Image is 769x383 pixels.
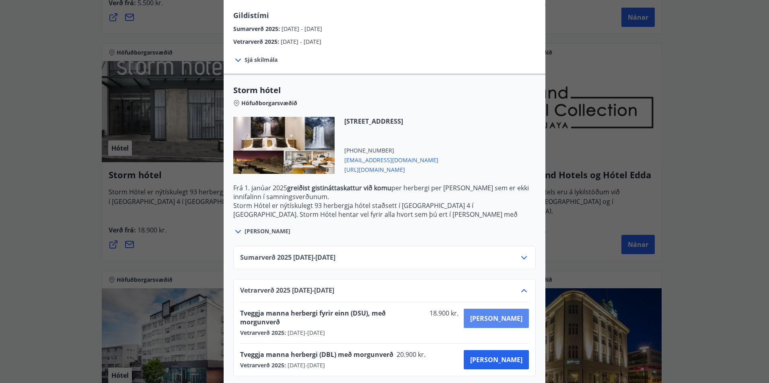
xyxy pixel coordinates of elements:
[233,38,281,45] span: Vetrarverð 2025 :
[281,38,321,45] span: [DATE] - [DATE]
[233,201,536,236] p: Storm Hótel er nýtískulegt 93 herbergja hótel staðsett í [GEOGRAPHIC_DATA] 4 í [GEOGRAPHIC_DATA]....
[282,25,322,33] span: [DATE] - [DATE]
[344,164,438,174] span: [URL][DOMAIN_NAME]
[245,227,290,235] span: [PERSON_NAME]
[245,56,278,64] span: Sjá skilmála
[287,183,391,192] strong: greiðist gistináttaskattur við komu
[233,25,282,33] span: Sumarverð 2025 :
[344,155,438,164] span: [EMAIL_ADDRESS][DOMAIN_NAME]
[344,147,438,155] span: [PHONE_NUMBER]
[241,99,297,107] span: Höfuðborgarsvæðið
[233,85,536,96] span: Storm hótel
[233,10,269,20] span: Gildistími
[233,183,536,201] p: Frá 1. janúar 2025 per herbergi per [PERSON_NAME] sem er ekki innifalinn í samningsverðunum.
[344,117,438,126] span: [STREET_ADDRESS]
